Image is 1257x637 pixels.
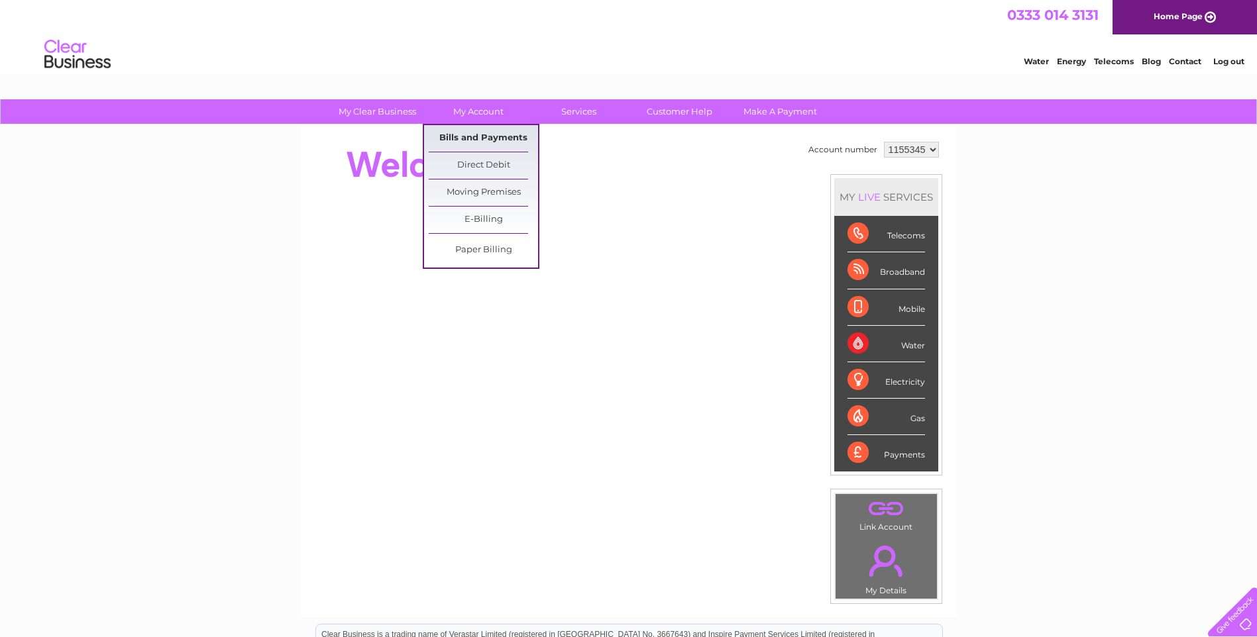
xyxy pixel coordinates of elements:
[805,138,881,161] td: Account number
[847,252,925,289] div: Broadband
[429,207,538,233] a: E-Billing
[847,289,925,326] div: Mobile
[1007,7,1099,23] a: 0333 014 3131
[524,99,633,124] a: Services
[1024,56,1049,66] a: Water
[835,534,938,599] td: My Details
[726,99,835,124] a: Make A Payment
[1213,56,1244,66] a: Log out
[1142,56,1161,66] a: Blog
[423,99,533,124] a: My Account
[429,152,538,179] a: Direct Debit
[1094,56,1134,66] a: Telecoms
[839,538,934,584] a: .
[855,191,883,203] div: LIVE
[429,179,538,206] a: Moving Premises
[44,34,111,75] img: logo.png
[316,7,942,64] div: Clear Business is a trading name of Verastar Limited (registered in [GEOGRAPHIC_DATA] No. 3667643...
[835,493,938,535] td: Link Account
[1169,56,1201,66] a: Contact
[847,216,925,252] div: Telecoms
[847,326,925,362] div: Water
[834,178,938,216] div: MY SERVICES
[847,435,925,471] div: Payments
[625,99,734,124] a: Customer Help
[847,399,925,435] div: Gas
[847,362,925,399] div: Electricity
[1057,56,1086,66] a: Energy
[429,237,538,264] a: Paper Billing
[429,125,538,152] a: Bills and Payments
[839,497,934,520] a: .
[323,99,432,124] a: My Clear Business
